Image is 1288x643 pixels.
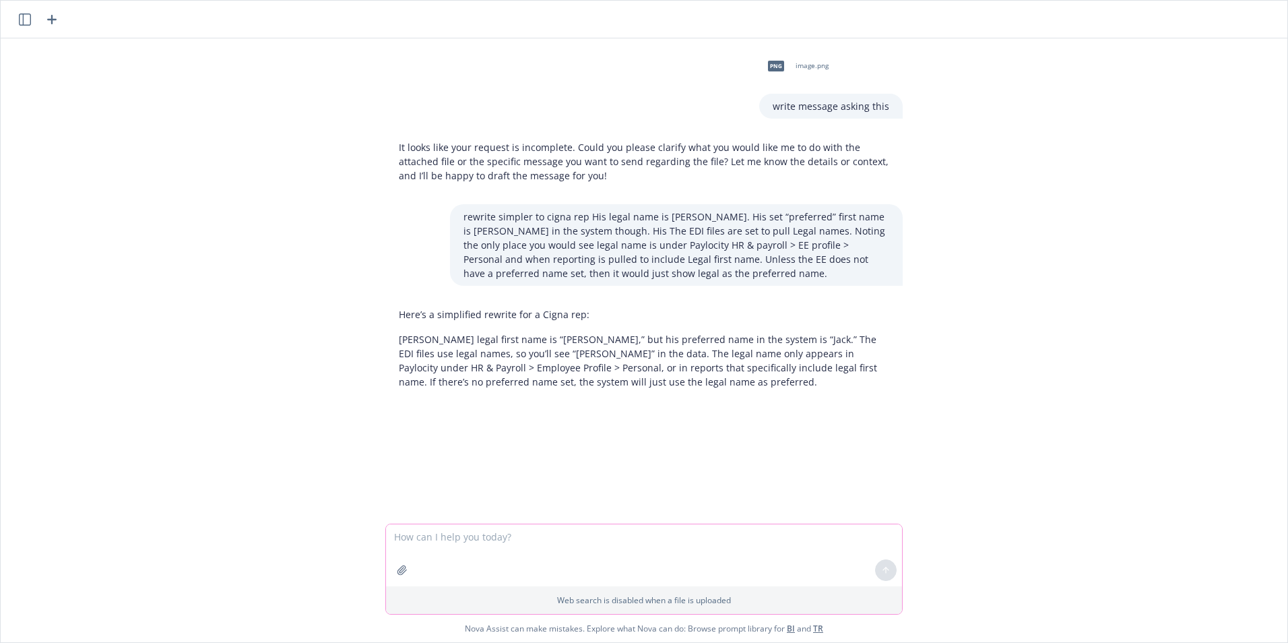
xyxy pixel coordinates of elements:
[813,623,823,634] a: TR
[399,307,889,321] p: Here’s a simplified rewrite for a Cigna rep:
[6,615,1282,642] span: Nova Assist can make mistakes. Explore what Nova can do: Browse prompt library for and
[394,594,894,606] p: Web search is disabled when a file is uploaded
[796,61,829,70] span: image.png
[759,49,831,83] div: pngimage.png
[399,140,889,183] p: It looks like your request is incomplete. Could you please clarify what you would like me to do w...
[399,332,889,389] p: [PERSON_NAME] legal first name is “[PERSON_NAME],” but his preferred name in the system is “Jack....
[463,210,889,280] p: rewrite simpler to cigna rep His legal name is [PERSON_NAME]. His set “preferred” first name is [...
[768,61,784,71] span: png
[787,623,795,634] a: BI
[773,99,889,113] p: write message asking this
